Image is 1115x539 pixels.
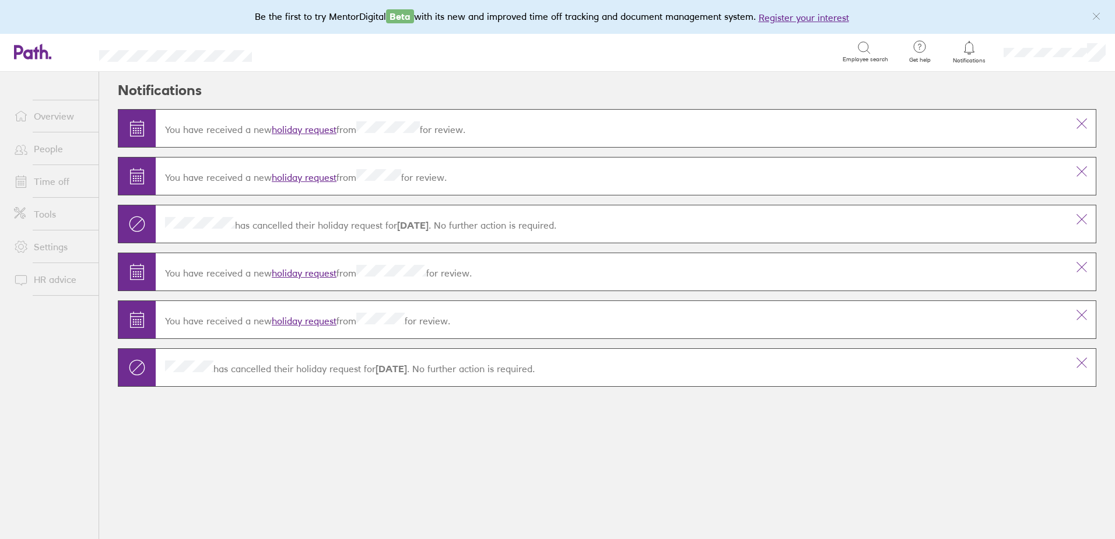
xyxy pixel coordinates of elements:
[165,121,1058,135] p: You have received a new from for review.
[397,219,429,231] strong: [DATE]
[843,56,888,63] span: Employee search
[165,360,1058,374] p: has cancelled their holiday request for . No further action is required.
[759,10,849,24] button: Register your interest
[5,202,99,226] a: Tools
[165,217,1058,231] p: has cancelled their holiday request for . No further action is required.
[118,72,202,109] h2: Notifications
[5,137,99,160] a: People
[272,315,336,327] a: holiday request
[272,124,336,135] a: holiday request
[386,9,414,23] span: Beta
[272,267,336,279] a: holiday request
[951,40,988,64] a: Notifications
[255,9,861,24] div: Be the first to try MentorDigital with its new and improved time off tracking and document manage...
[951,57,988,64] span: Notifications
[376,363,407,374] strong: [DATE]
[165,169,1058,183] p: You have received a new from for review.
[901,57,939,64] span: Get help
[5,170,99,193] a: Time off
[5,235,99,258] a: Settings
[272,171,336,183] a: holiday request
[165,265,1058,279] p: You have received a new from for review.
[165,313,1058,327] p: You have received a new from for review.
[5,104,99,128] a: Overview
[5,268,99,291] a: HR advice
[283,46,313,57] div: Search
